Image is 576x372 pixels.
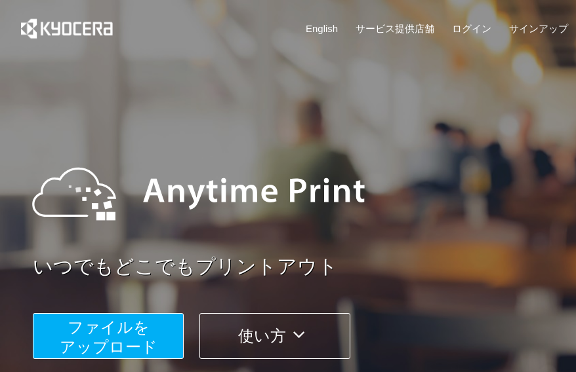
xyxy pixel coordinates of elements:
a: English [306,22,338,35]
span: ファイルを ​​アップロード [60,318,157,356]
a: いつでもどこでもプリントアウト [33,253,576,281]
a: サインアップ [509,22,568,35]
a: サービス提供店舗 [356,22,434,35]
button: 使い方 [199,313,350,359]
a: ログイン [452,22,491,35]
button: ファイルを​​アップロード [33,313,184,359]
